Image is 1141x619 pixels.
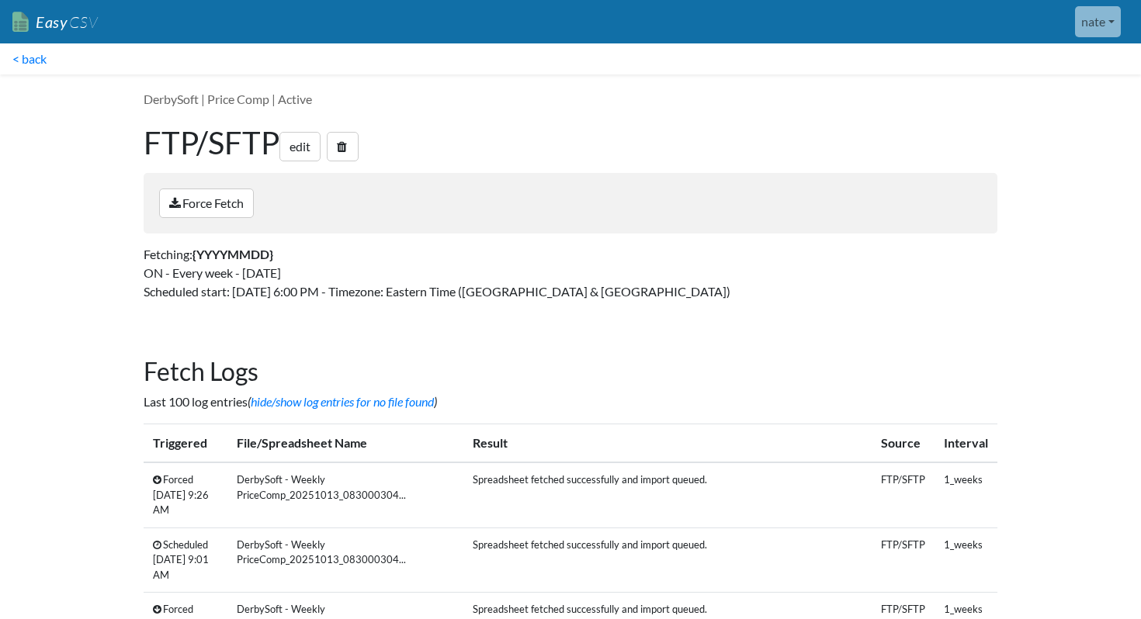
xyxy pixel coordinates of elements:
h1: FTP/SFTP [144,124,997,161]
td: DerbySoft - Weekly PriceComp_20251013_083000304... [227,462,463,527]
th: Result [463,424,872,463]
i: ( ) [248,394,437,409]
a: EasyCSV [12,6,98,38]
td: DerbySoft - Weekly PriceComp_20251013_083000304... [227,527,463,593]
td: Spreadsheet fetched successfully and import queued. [463,462,872,527]
th: File/Spreadsheet Name [227,424,463,463]
td: FTP/SFTP [872,527,935,593]
th: Interval [935,424,997,463]
td: FTP/SFTP [872,462,935,527]
a: Force Fetch [159,188,254,218]
a: hide/show log entries for no file found [251,394,434,409]
td: Scheduled [DATE] 9:01 AM [144,527,227,593]
th: Triggered [144,424,227,463]
td: Spreadsheet fetched successfully and import queued. [463,527,872,593]
h2: Fetch Logs [144,357,997,386]
p: DerbySoft | Price Comp | Active [144,90,997,109]
td: 1_weeks [935,462,997,527]
td: Forced [DATE] 9:26 AM [144,462,227,527]
a: nate [1075,6,1121,37]
p: Last 100 log entries [144,392,997,411]
a: edit [279,132,321,161]
p: Fetching: ON - Every week - [DATE] Scheduled start: [DATE] 6:00 PM - Timezone: Eastern Time ([GEO... [144,245,997,301]
td: 1_weeks [935,527,997,593]
strong: {YYYYMMDD} [192,247,273,261]
th: Source [872,424,935,463]
span: CSV [68,12,98,32]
